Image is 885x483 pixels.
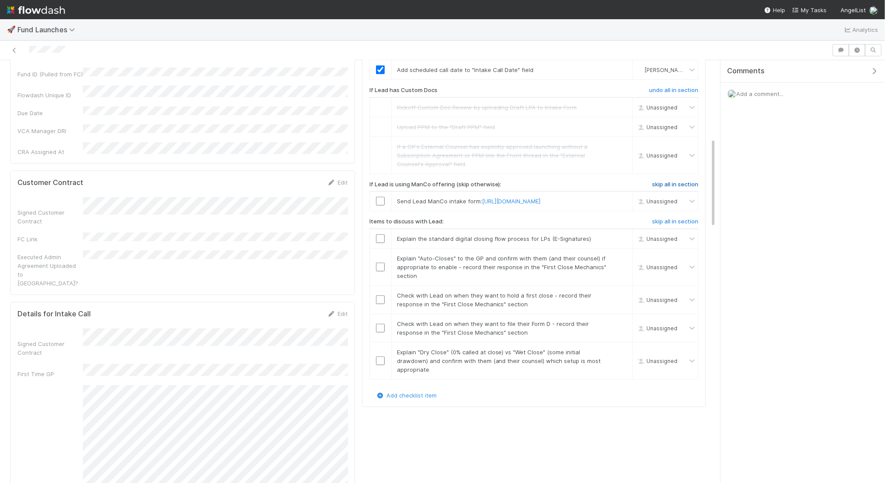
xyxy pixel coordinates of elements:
[369,87,437,94] h6: If Lead has Custom Docs
[17,147,83,156] div: CRA Assigned At
[17,253,83,288] div: Executed Admin Agreement Uploaded to [GEOGRAPHIC_DATA]?
[728,89,736,98] img: avatar_f32b584b-9fa7-42e4-bca2-ac5b6bf32423.png
[369,218,444,225] h6: Items to discuss with Lead:
[636,358,677,364] span: Unassigned
[792,7,827,14] span: My Tasks
[397,104,577,111] span: Kickoff Custom Doc Review by uploading Draft LPA to Intake Form
[636,264,677,271] span: Unassigned
[397,255,607,279] span: Explain "Auto-Closes" to the GP and confirm with them (and their counsel) if appropriate to enabl...
[636,198,677,205] span: Unassigned
[17,208,83,226] div: Signed Customer Contract
[397,320,589,336] span: Check with Lead on when they want to file their Form D - record their response in the "First Clos...
[652,181,698,192] a: skip all in section
[636,325,677,332] span: Unassigned
[727,67,765,75] span: Comments
[636,236,677,242] span: Unassigned
[17,70,83,79] div: Fund ID (Pulled from FC)
[397,235,591,242] span: Explain the standard digital closing flow process for LPs (E-Signatures)
[649,87,698,94] h6: undo all in section
[397,123,495,130] span: Upload PPM to the "Draft PPM" field
[17,127,83,135] div: VCA Manager DRI
[327,179,348,186] a: Edit
[482,198,541,205] a: [URL][DOMAIN_NAME]
[636,104,677,110] span: Unassigned
[636,152,677,158] span: Unassigned
[369,181,502,188] h6: If Lead is using ManCo offering (skip otherwise):
[645,67,687,73] span: [PERSON_NAME]
[17,91,83,99] div: Flowdash Unique ID
[17,109,83,117] div: Due Date
[869,6,878,15] img: avatar_f32b584b-9fa7-42e4-bca2-ac5b6bf32423.png
[652,218,698,225] h6: skip all in section
[636,297,677,303] span: Unassigned
[844,24,878,35] a: Analytics
[17,370,83,378] div: First Time GP
[17,235,83,243] div: FC Link
[652,181,698,188] h6: skip all in section
[7,26,16,33] span: 🚀
[7,3,65,17] img: logo-inverted-e16ddd16eac7371096b0.svg
[649,87,698,97] a: undo all in section
[764,6,785,14] div: Help
[397,292,592,308] span: Check with Lead on when they want to hold a first close - record their response in the "First Clo...
[17,339,83,357] div: Signed Customer Contract
[652,218,698,229] a: skip all in section
[376,392,437,399] a: Add checklist item
[636,123,677,130] span: Unassigned
[327,310,348,317] a: Edit
[841,7,866,14] span: AngelList
[636,66,643,73] img: avatar_f32b584b-9fa7-42e4-bca2-ac5b6bf32423.png
[397,143,588,168] span: If a GP's External Counsel has explicitly approved launching without a Subscription Agreement or ...
[17,25,79,34] span: Fund Launches
[397,198,541,205] span: Send Lead ManCo intake form:
[397,66,534,73] span: Add scheduled call date to "Intake Call Date" field
[792,6,827,14] a: My Tasks
[17,178,83,187] h5: Customer Contract
[397,349,601,373] span: Explain "Dry Close" (0% called at close) vs "Wet Close" (some initial drawdown) and confirm with ...
[736,90,783,97] span: Add a comment...
[17,310,91,319] h5: Details for Intake Call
